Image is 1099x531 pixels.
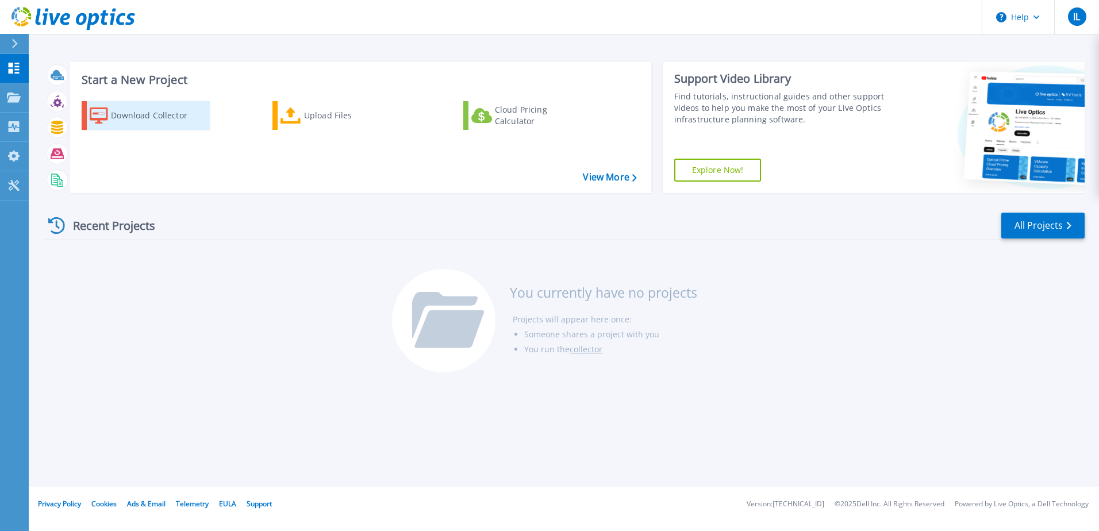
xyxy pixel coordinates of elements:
a: Ads & Email [127,499,166,509]
a: Cookies [91,499,117,509]
h3: Start a New Project [82,74,636,86]
a: Support [247,499,272,509]
a: Cloud Pricing Calculator [463,101,591,130]
li: Projects will appear here once: [513,312,697,327]
a: View More [583,172,636,183]
a: Telemetry [176,499,209,509]
h3: You currently have no projects [510,286,697,299]
div: Find tutorials, instructional guides and other support videos to help you make the most of your L... [674,91,889,125]
a: Download Collector [82,101,210,130]
li: Version: [TECHNICAL_ID] [747,501,824,508]
a: Explore Now! [674,159,762,182]
div: Support Video Library [674,71,889,86]
a: collector [570,344,602,355]
div: Download Collector [111,104,203,127]
a: EULA [219,499,236,509]
span: IL [1073,12,1080,21]
div: Upload Files [304,104,396,127]
li: © 2025 Dell Inc. All Rights Reserved [835,501,944,508]
a: Upload Files [272,101,401,130]
li: Someone shares a project with you [524,327,697,342]
li: You run the [524,342,697,357]
div: Recent Projects [44,211,171,240]
li: Powered by Live Optics, a Dell Technology [955,501,1089,508]
a: Privacy Policy [38,499,81,509]
div: Cloud Pricing Calculator [495,104,587,127]
a: All Projects [1001,213,1085,238]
